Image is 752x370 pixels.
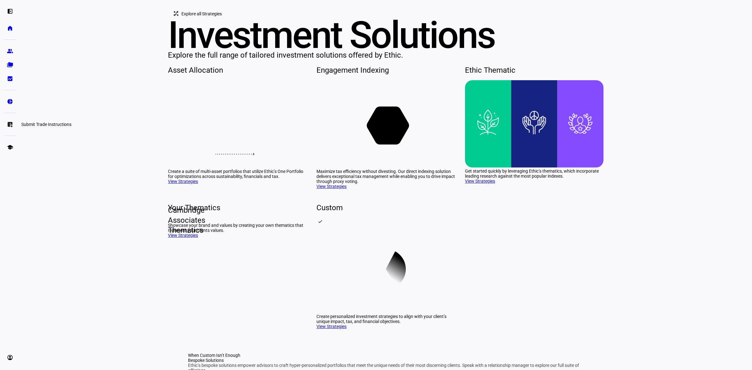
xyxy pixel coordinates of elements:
a: pie_chart [4,95,16,108]
div: Bespoke Solutions [188,358,584,363]
a: folder_copy [4,59,16,71]
eth-mat-symbol: home [7,25,13,31]
eth-mat-symbol: left_panel_open [7,8,13,14]
div: Your Thematics [168,203,306,213]
div: When Custom Isn’t Enough [188,353,584,358]
div: Asset Allocation [168,65,306,75]
mat-icon: tactic [173,10,179,17]
a: View Strategies [168,233,198,238]
span: Explore all Strategies [181,8,222,20]
eth-mat-symbol: school [7,144,13,150]
eth-mat-symbol: account_circle [7,354,13,361]
eth-mat-symbol: pie_chart [7,98,13,105]
a: group [4,45,16,57]
eth-mat-symbol: list_alt_add [7,121,13,128]
div: Create a suite of multi-asset portfolios that utilize Ethic’s One Portfolio for optimizations acr... [168,169,306,179]
div: Get started quickly by leveraging Ethic’s thematics, which incorporate leading research against t... [465,169,603,179]
a: bid_landscape [4,72,16,85]
div: Engagement Indexing [316,65,455,75]
div: Investment Solutions [168,20,604,50]
a: View Strategies [316,324,347,329]
a: home [4,22,16,34]
div: Maximize tax efficiency without divesting. Our direct indexing solution delivers exceptional tax ... [316,169,455,184]
div: Explore the full range of tailored investment solutions offered by Ethic. [168,50,604,60]
div: Showcase your brand and values by creating your own thematics that represent your clients values. [168,223,306,233]
eth-mat-symbol: group [7,48,13,54]
mat-icon: check [318,219,323,224]
eth-mat-symbol: bid_landscape [7,76,13,82]
div: Custom [316,203,455,213]
eth-mat-symbol: folder_copy [7,62,13,68]
div: Ethic Thematic [465,65,603,75]
div: Create personalized investment strategies to align with your client’s unique impact, tax, and fin... [316,314,455,324]
span: Cambridge Associates Thematics [163,205,173,235]
a: View Strategies [465,179,495,184]
button: Explore all Strategies [168,8,229,20]
div: Submit Trade Instructions [19,121,74,128]
a: View Strategies [316,184,347,189]
a: View Strategies [168,179,198,184]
